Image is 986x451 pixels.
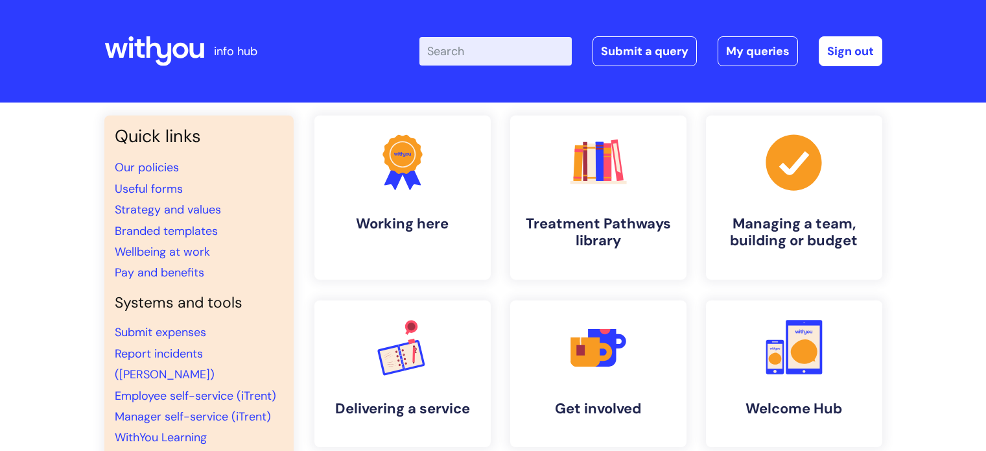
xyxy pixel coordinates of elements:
a: Wellbeing at work [115,244,210,260]
a: Submit a query [593,36,697,66]
a: Pay and benefits [115,265,204,280]
a: WithYou Learning [115,430,207,445]
a: Get involved [510,300,687,447]
h4: Managing a team, building or budget [716,215,872,250]
h4: Treatment Pathways library [521,215,676,250]
a: Submit expenses [115,324,206,340]
a: Useful forms [115,181,183,197]
a: Report incidents ([PERSON_NAME]) [115,346,215,382]
a: Strategy and values [115,202,221,217]
a: Sign out [819,36,882,66]
h4: Get involved [521,400,676,417]
h4: Working here [325,215,480,232]
h3: Quick links [115,126,283,147]
a: Branded templates [115,223,218,239]
a: Welcome Hub [706,300,882,447]
a: Our policies [115,160,179,175]
a: Manager self-service (iTrent) [115,409,271,424]
a: Employee self-service (iTrent) [115,388,276,404]
a: Working here [314,116,491,280]
a: Treatment Pathways library [510,116,687,280]
a: Managing a team, building or budget [706,116,882,280]
p: info hub [214,41,257,62]
div: | - [419,36,882,66]
a: My queries [718,36,798,66]
input: Search [419,37,572,66]
h4: Welcome Hub [716,400,872,417]
h4: Systems and tools [115,294,283,312]
a: Delivering a service [314,300,491,447]
h4: Delivering a service [325,400,480,417]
